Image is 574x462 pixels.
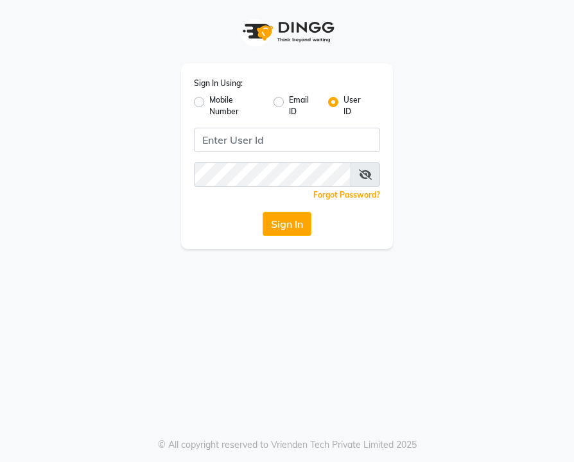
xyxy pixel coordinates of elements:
[263,212,311,236] button: Sign In
[194,128,380,152] input: Username
[344,94,370,117] label: User ID
[209,94,263,117] label: Mobile Number
[289,94,318,117] label: Email ID
[194,78,243,89] label: Sign In Using:
[236,13,338,51] img: logo1.svg
[313,190,380,200] a: Forgot Password?
[194,162,351,187] input: Username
